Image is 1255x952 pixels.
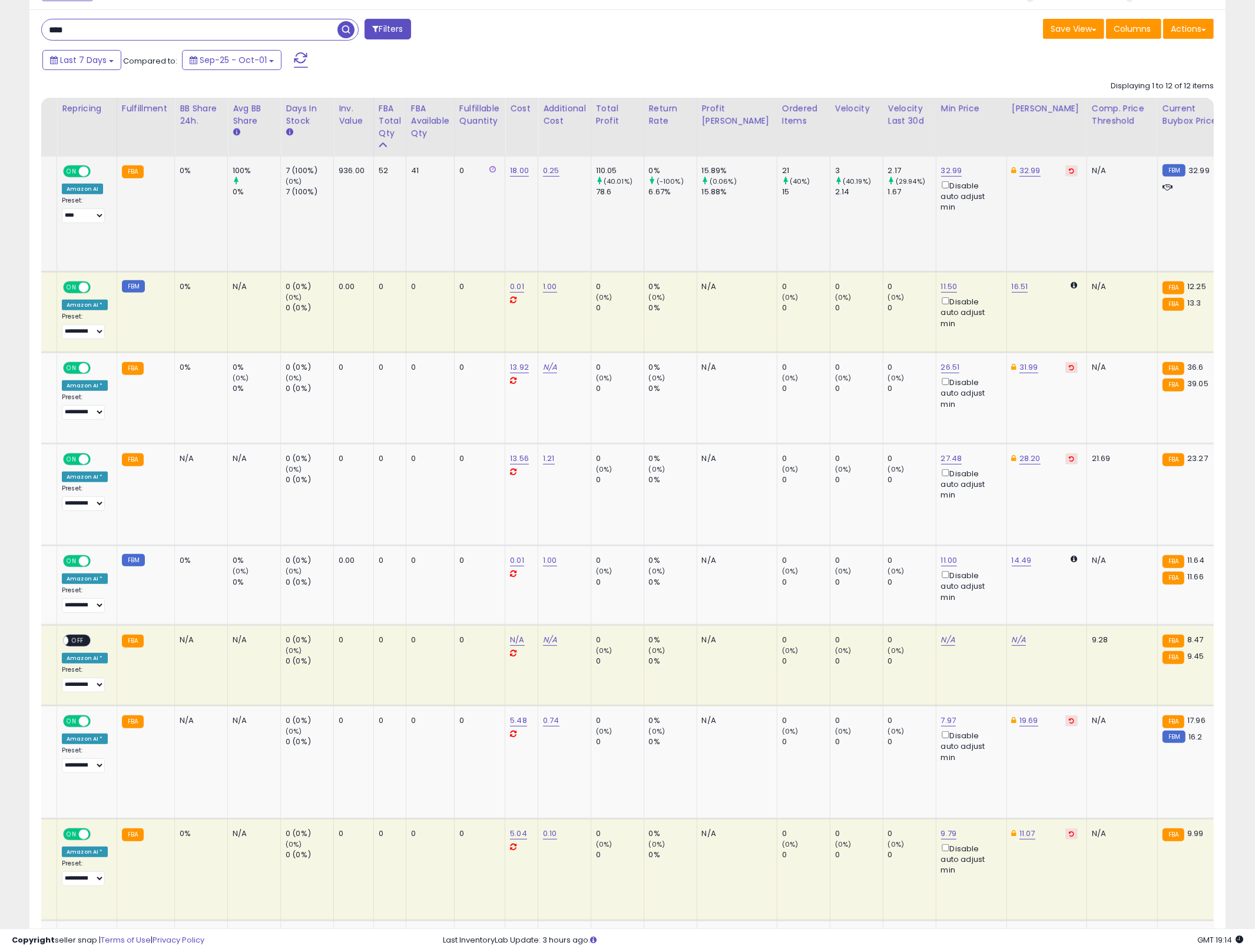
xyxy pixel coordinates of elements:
[68,636,87,646] span: OFF
[782,293,799,302] small: (0%)
[888,187,936,197] div: 1.67
[596,465,612,474] small: (0%)
[233,577,280,588] div: 0%
[1106,19,1161,39] button: Columns
[379,165,397,176] div: 52
[89,167,108,177] span: OFF
[510,634,524,646] a: N/A
[379,635,397,645] div: 0
[62,472,108,482] div: Amazon AI *
[233,165,280,176] div: 100%
[649,566,665,576] small: (0%)
[122,362,144,375] small: FBA
[596,475,644,485] div: 0
[180,362,218,373] div: 0%
[543,828,557,840] a: 0.10
[153,934,204,946] a: Privacy Policy
[62,393,108,420] div: Preset:
[62,380,108,391] div: Amazon AI *
[790,177,810,186] small: (40%)
[888,635,936,645] div: 0
[596,281,644,292] div: 0
[182,50,282,70] button: Sep-25 - Oct-01
[649,293,665,302] small: (0%)
[888,165,936,176] div: 2.17
[596,187,644,197] div: 78.6
[782,566,799,576] small: (0%)
[64,283,79,293] span: ON
[1092,362,1148,373] div: N/A
[596,373,612,383] small: (0%)
[122,453,144,466] small: FBA
[835,635,883,645] div: 0
[782,715,830,726] div: 0
[459,102,500,127] div: Fulfillable Quantity
[596,165,644,176] div: 110.05
[543,165,559,177] a: 0.25
[835,362,883,373] div: 0
[543,453,555,465] a: 1.21
[411,102,449,140] div: FBA Available Qty
[64,454,79,464] span: ON
[89,363,108,373] span: OFF
[1163,102,1223,127] div: Current Buybox Price
[649,577,697,588] div: 0%
[510,453,529,465] a: 13.56
[782,555,830,566] div: 0
[702,555,768,566] div: N/A
[782,362,830,373] div: 0
[64,167,79,177] span: ON
[888,475,936,485] div: 0
[339,102,369,127] div: Inv. value
[286,715,333,726] div: 0 (0%)
[1019,165,1041,177] a: 32.99
[233,187,280,197] div: 0%
[510,165,529,177] a: 18.00
[649,165,697,176] div: 0%
[835,555,883,566] div: 0
[1187,453,1208,464] span: 23.27
[941,361,960,373] a: 26.51
[1092,453,1148,464] div: 21.69
[782,281,830,292] div: 0
[1163,298,1184,311] small: FBA
[835,383,883,394] div: 0
[888,373,905,383] small: (0%)
[122,165,144,178] small: FBA
[888,362,936,373] div: 0
[339,555,365,566] div: 0.00
[604,177,633,186] small: (40.01%)
[888,646,905,655] small: (0%)
[233,127,240,138] small: Avg BB Share.
[286,475,333,485] div: 0 (0%)
[286,373,302,383] small: (0%)
[122,554,145,566] small: FBM
[459,281,496,292] div: 0
[782,383,830,394] div: 0
[1188,165,1210,176] span: 32.99
[888,566,905,576] small: (0%)
[233,635,271,645] div: N/A
[835,646,852,655] small: (0%)
[596,656,644,666] div: 0
[286,453,333,464] div: 0 (0%)
[101,934,151,946] a: Terms of Use
[888,656,936,666] div: 0
[180,555,218,566] div: 0%
[411,165,445,176] div: 41
[596,635,644,645] div: 0
[941,165,962,177] a: 32.99
[339,715,365,726] div: 0
[941,569,998,602] div: Disable auto adjust min
[835,281,883,292] div: 0
[286,635,333,645] div: 0 (0%)
[649,102,692,127] div: Return Rate
[543,281,557,293] a: 1.00
[649,362,697,373] div: 0%
[702,715,768,726] div: N/A
[782,165,830,176] div: 21
[835,165,883,176] div: 3
[649,646,665,655] small: (0%)
[835,566,852,576] small: (0%)
[649,715,697,726] div: 0%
